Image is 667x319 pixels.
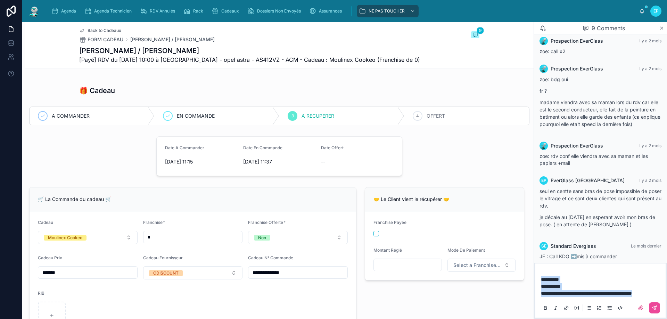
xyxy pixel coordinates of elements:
button: Select Button [143,266,243,279]
span: RDV Annulés [150,8,175,14]
span: EverGlass [GEOGRAPHIC_DATA] [551,177,625,184]
button: 9 [471,31,479,40]
span: Franchise [143,220,163,225]
span: 9 [477,27,484,34]
span: Cadeau Fournisseur [143,255,183,260]
a: [PERSON_NAME] / [PERSON_NAME] [130,36,215,43]
span: NE PAS TOUCHER [369,8,405,14]
h1: 🎁 Cadeau [79,86,115,95]
a: RDV Annulés [138,5,180,17]
h1: [PERSON_NAME] / [PERSON_NAME] [79,46,420,56]
span: 3 [291,113,294,119]
div: Moulinex Cookeo [48,235,82,241]
div: CDISCOUNT [153,270,179,276]
span: Dossiers Non Envoyés [257,8,301,14]
span: Agenda [61,8,76,14]
span: [Payé] RDV du [DATE] 10:00 à [GEOGRAPHIC_DATA] - opel astra - AS412VZ - ACM - Cadeau : Moulinex C... [79,56,420,64]
span: Agenda Technicien [94,8,132,14]
a: Cadeaux [209,5,244,17]
div: Non [258,235,266,241]
span: Prospection EverGlass [551,37,603,44]
span: Assurances [319,8,342,14]
span: A COMMANDER [52,112,90,119]
span: Prospection EverGlass [551,142,603,149]
span: Franchise Payée [373,220,406,225]
span: [DATE] 11:37 [243,158,316,165]
a: Rack [181,5,208,17]
span: Date En Commande [243,145,282,150]
span: SE [541,243,546,249]
span: Back to Cadeaux [88,28,121,33]
span: 🛒 La Commande du cadeau 🛒 [38,196,111,202]
span: Il y a 2 mois [639,66,661,71]
a: Dossiers Non Envoyés [245,5,306,17]
span: A RECUPERER [302,112,334,119]
a: NE PAS TOUCHER [357,5,419,17]
span: Il y a 2 mois [639,38,661,43]
span: EP [653,8,659,14]
a: Agenda [49,5,81,17]
span: 9 Comments [592,24,625,32]
a: Assurances [307,5,347,17]
span: [DATE] 11:15 [165,158,238,165]
span: RIB [38,291,44,296]
span: Montant Réglé [373,247,402,253]
a: Agenda Technicien [82,5,137,17]
span: EN COMMANDE [177,112,215,119]
span: JF : Call KDO ➡️mis à commander [540,253,617,259]
span: Select a Franchise Mode De Paiement [453,262,502,269]
button: Select Button [248,231,348,244]
span: EP [541,178,546,183]
button: Select Button [38,231,138,244]
p: fr ? [540,87,661,94]
span: Il y a 2 mois [639,143,661,148]
span: 🤝 Le Client vient le récupérer 🤝 [373,196,449,202]
img: App logo [28,6,40,17]
span: Cadeau N° Commande [248,255,293,260]
span: Rack [193,8,203,14]
p: seul en centte sans bras de pose impossible de poser le vitrage et ce sont deux clientes qui sont... [540,187,661,209]
span: Date A Commander [165,145,204,150]
button: Select Button [447,259,516,272]
p: je décale au [DATE] en esperant avoir mon bras de pose. ( en attente de [PERSON_NAME] ) [540,213,661,228]
span: OFFERT [427,112,445,119]
span: Franchise Offerte [248,220,283,225]
span: Mode De Paiement [447,247,485,253]
span: Standard Everglass [551,243,596,250]
a: Back to Cadeaux [79,28,121,33]
span: Cadeau Prix [38,255,62,260]
div: scrollable content [46,3,639,19]
span: zoe: call x2 [540,48,566,54]
span: Cadeaux [221,8,239,14]
span: FORM CADEAU [88,36,123,43]
span: Prospection EverGlass [551,65,603,72]
p: madame viendra avec sa maman lors du rdv car elle est le second conducteur, elle fait de la peint... [540,99,661,128]
span: Le mois dernier [631,243,661,249]
span: -- [321,158,325,165]
a: FORM CADEAU [79,36,123,43]
span: 4 [416,113,419,119]
span: zoe: rdv conf elle viendra avec sa maman et les papiers +mail [540,153,648,166]
span: Cadeau [38,220,53,225]
span: Date Offert [321,145,344,150]
span: Il y a 2 mois [639,178,661,183]
p: zoe: bdg oui [540,76,661,83]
